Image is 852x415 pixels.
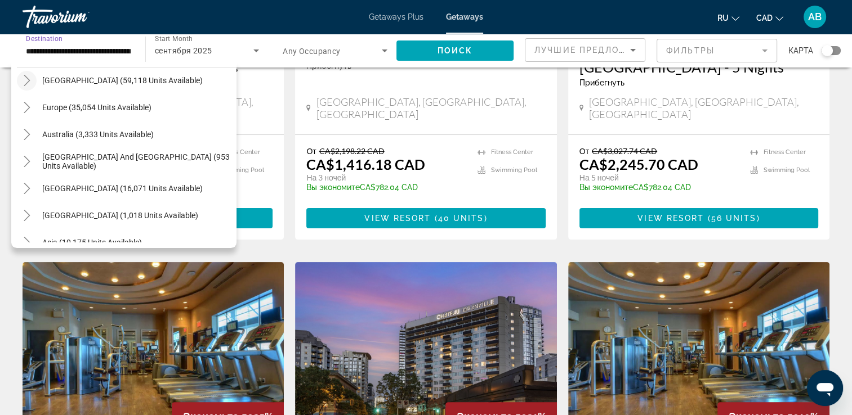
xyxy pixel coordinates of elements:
span: View Resort [637,214,704,223]
span: Вы экономите [306,183,360,192]
span: сентября 2025 [155,46,212,55]
span: Прибегнуть [579,78,624,87]
button: [GEOGRAPHIC_DATA] and [GEOGRAPHIC_DATA] (953 units available) [37,151,237,172]
p: CA$782.04 CAD [306,183,466,192]
span: От [306,146,316,156]
span: CAD [756,13,773,22]
a: Getaways Plus [369,12,423,21]
button: Поиск [396,40,514,61]
button: Toggle Asia (10,175 units available) [17,233,37,252]
button: Toggle Central America (1,018 units available) [17,206,37,225]
p: CA$1,416.18 CAD [306,156,425,173]
span: CA$3,027.74 CAD [592,146,657,156]
span: Any Occupancy [283,47,341,56]
mat-select: Sort by [534,43,636,57]
span: Europe (35,054 units available) [42,103,151,112]
button: Toggle Australia (3,333 units available) [17,125,37,145]
button: [GEOGRAPHIC_DATA] (16,071 units available) [37,178,237,199]
span: [GEOGRAPHIC_DATA] (59,118 units available) [42,76,203,85]
button: Toggle Europe (35,054 units available) [17,98,37,118]
span: [GEOGRAPHIC_DATA], [GEOGRAPHIC_DATA], [GEOGRAPHIC_DATA] [589,96,818,120]
button: Change currency [756,10,783,26]
a: Travorium [23,2,135,31]
span: [GEOGRAPHIC_DATA] (16,071 units available) [42,184,203,193]
span: [GEOGRAPHIC_DATA] (1,018 units available) [42,211,198,220]
span: CA$2,198.22 CAD [319,146,385,156]
span: Swimming Pool [491,166,537,174]
span: Start Month [155,35,193,43]
button: Asia (10,175 units available) [37,232,237,252]
button: View Resort(56 units) [579,208,818,228]
span: 40 units [438,214,484,223]
button: [GEOGRAPHIC_DATA] (1,018 units available) [37,205,237,225]
button: [GEOGRAPHIC_DATA] (59,118 units available) [37,70,237,91]
span: Swimming Pool [218,166,264,174]
span: ( ) [431,214,487,223]
p: CA$2,245.70 CAD [579,156,698,173]
p: На 5 ночей [579,173,739,183]
span: Поиск [438,46,473,55]
iframe: Кнопка запуска окна обмена сообщениями [807,370,843,406]
button: Filter [657,38,777,63]
span: карта [788,43,813,58]
span: Вы экономите [579,183,633,192]
span: [GEOGRAPHIC_DATA] and [GEOGRAPHIC_DATA] (953 units available) [42,152,231,170]
button: User Menu [800,5,829,29]
span: 56 units [711,214,757,223]
span: Destination [26,34,63,42]
p: На 3 ночей [306,173,466,183]
span: От [579,146,589,156]
button: Europe (35,054 units available) [37,97,237,118]
span: Swimming Pool [764,166,810,174]
button: Change language [717,10,739,26]
span: Fitness Center [218,148,260,156]
span: Лучшие предложения [534,46,654,55]
span: ru [717,13,729,22]
p: CA$782.04 CAD [579,183,739,192]
button: View Resort(40 units) [306,208,545,228]
span: Australia (3,333 units available) [42,130,154,139]
span: Asia (10,175 units available) [42,238,142,247]
span: Fitness Center [491,148,533,156]
span: View Resort [364,214,431,223]
span: AB [808,11,822,22]
a: Getaways [446,12,483,21]
button: Toggle South America (16,071 units available) [17,179,37,199]
span: [GEOGRAPHIC_DATA], [GEOGRAPHIC_DATA], [GEOGRAPHIC_DATA] [316,96,546,120]
span: Fitness Center [764,148,806,156]
span: ( ) [704,214,760,223]
button: Toggle Caribbean & Atlantic Islands (59,118 units available) [17,71,37,91]
button: Australia (3,333 units available) [37,124,237,145]
button: Toggle South Pacific and Oceania (953 units available) [17,152,37,172]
